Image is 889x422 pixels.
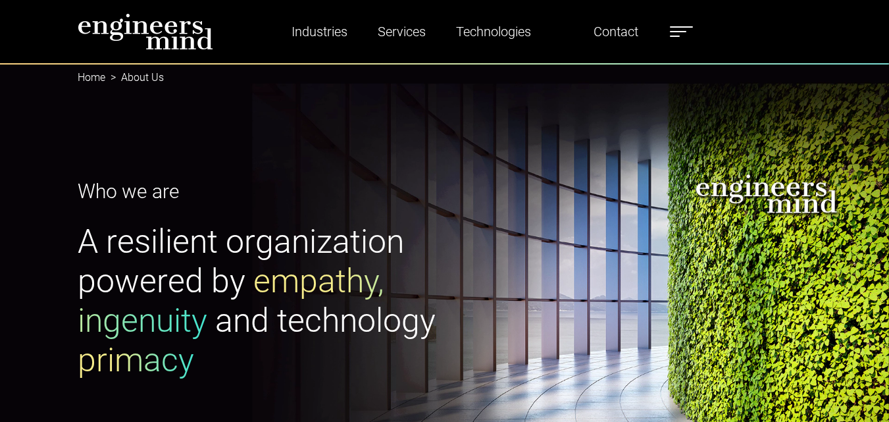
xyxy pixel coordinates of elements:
[78,176,437,206] p: Who we are
[78,71,105,84] a: Home
[372,16,431,47] a: Services
[78,262,384,340] span: empathy, ingenuity
[78,63,812,92] nav: breadcrumb
[78,13,213,50] img: logo
[78,341,194,379] span: primacy
[78,222,437,380] h1: A resilient organization powered by and technology
[286,16,353,47] a: Industries
[451,16,536,47] a: Technologies
[105,70,164,86] li: About Us
[588,16,644,47] a: Contact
